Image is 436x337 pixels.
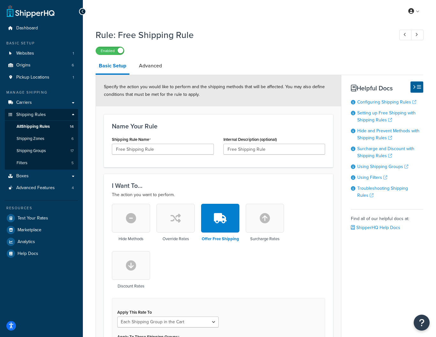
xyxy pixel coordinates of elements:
div: Find all of our helpful docs at: [351,209,423,232]
a: Next Record [411,30,424,40]
button: Open Resource Center [414,315,430,331]
span: Websites [16,51,34,56]
span: 14 [70,124,74,129]
li: Websites [5,48,78,59]
li: Advanced Features [5,182,78,194]
span: 1 [73,51,74,56]
span: 4 [72,185,74,191]
a: Boxes [5,170,78,182]
a: Websites1 [5,48,78,59]
li: Shipping Rules [5,109,78,170]
label: Shipping Rule Name [112,137,151,142]
span: Shipping Groups [17,148,46,154]
a: Shipping Groups17 [5,145,78,157]
label: Internal Description (optional) [223,137,277,142]
a: Filters5 [5,157,78,169]
div: Basic Setup [5,41,78,46]
h3: Surcharge Rates [250,237,280,241]
h3: I Want To... [112,182,325,189]
span: Marketplace [18,227,41,233]
a: Test Your Rates [5,212,78,224]
span: Filters [17,160,27,166]
span: Shipping Zones [17,136,44,142]
h3: Helpful Docs [351,85,423,92]
span: Test Your Rates [18,216,48,221]
div: Resources [5,205,78,211]
a: ShipperHQ Help Docs [351,224,400,231]
span: Boxes [16,173,29,179]
h3: Offer Free Shipping [202,237,239,241]
a: Analytics [5,236,78,248]
span: Pickup Locations [16,75,49,80]
span: Specify the action you would like to perform and the shipping methods that will be affected. You ... [104,83,325,98]
a: Dashboard [5,22,78,34]
span: Advanced Features [16,185,55,191]
a: Shipping Zones6 [5,133,78,145]
a: Origins6 [5,59,78,71]
li: Shipping Groups [5,145,78,157]
a: Hide and Prevent Methods with Shipping Rules [357,127,419,141]
a: Shipping Rules [5,109,78,121]
a: Advanced Features4 [5,182,78,194]
span: 6 [71,136,74,142]
span: Dashboard [16,26,38,31]
a: AllShipping Rules14 [5,121,78,133]
button: Hide Help Docs [411,81,423,93]
a: Troubleshooting Shipping Rules [357,185,408,199]
label: Apply This Rate To [117,310,152,315]
a: Basic Setup [96,58,129,75]
a: Pickup Locations1 [5,72,78,83]
h1: Rule: Free Shipping Rule [96,29,388,41]
h3: Name Your Rule [112,123,325,130]
a: Setting up Free Shipping with Shipping Rules [357,110,416,123]
p: The action you want to perform. [112,191,325,199]
span: Analytics [18,239,35,245]
span: 1 [73,75,74,80]
a: Using Filters [357,174,387,181]
a: Using Shipping Groups [357,163,408,170]
a: Help Docs [5,248,78,259]
div: Manage Shipping [5,90,78,95]
a: Configuring Shipping Rules [357,99,416,105]
li: Filters [5,157,78,169]
span: 5 [71,160,74,166]
label: Enabled [96,47,124,55]
a: Carriers [5,97,78,109]
a: Surcharge and Discount with Shipping Rules [357,145,414,159]
h3: Override Rates [163,237,189,241]
span: Origins [16,63,31,68]
a: Marketplace [5,224,78,236]
span: All Shipping Rules [17,124,50,129]
span: Help Docs [18,251,38,257]
li: Origins [5,59,78,71]
span: 6 [72,63,74,68]
span: 17 [70,148,74,154]
a: Advanced [136,58,165,73]
a: Previous Record [399,30,412,40]
li: Shipping Zones [5,133,78,145]
span: Shipping Rules [16,112,46,118]
span: Carriers [16,100,32,105]
li: Pickup Locations [5,72,78,83]
h3: Discount Rates [118,284,144,288]
h3: Hide Methods [119,237,143,241]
